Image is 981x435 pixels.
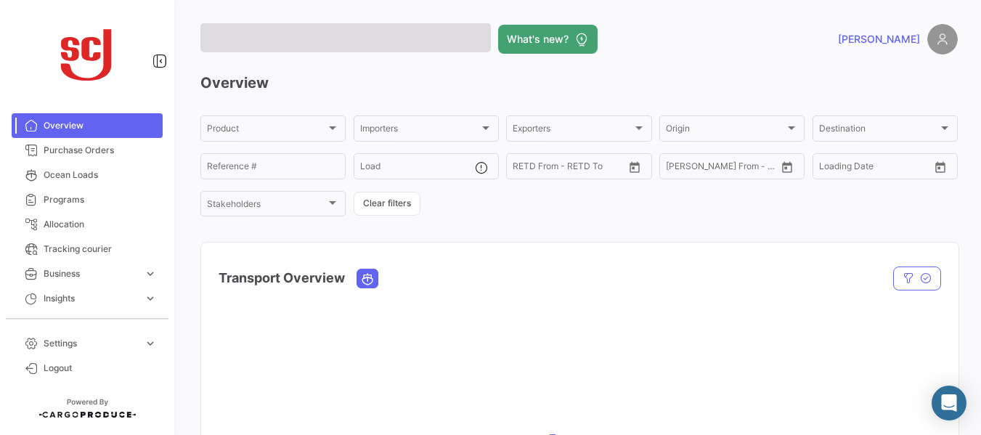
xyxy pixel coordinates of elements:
[927,24,958,54] img: placeholder-user.png
[513,163,533,174] input: From
[12,212,163,237] a: Allocation
[507,32,569,46] span: What's new?
[44,267,138,280] span: Business
[12,163,163,187] a: Ocean Loads
[929,156,951,178] button: Open calendar
[44,193,157,206] span: Programs
[543,163,595,174] input: To
[207,201,326,211] span: Stakeholders
[144,292,157,305] span: expand_more
[44,337,138,350] span: Settings
[357,269,378,288] button: Ocean
[624,156,646,178] button: Open calendar
[12,138,163,163] a: Purchase Orders
[12,113,163,138] a: Overview
[12,311,163,336] a: Carbon Footprint
[819,126,938,136] span: Destination
[850,163,902,174] input: To
[498,25,598,54] button: What's new?
[354,192,420,216] button: Clear filters
[44,362,157,375] span: Logout
[44,218,157,231] span: Allocation
[51,17,123,90] img: scj_logo1.svg
[819,163,839,174] input: From
[44,243,157,256] span: Tracking courier
[144,267,157,280] span: expand_more
[666,126,785,136] span: Origin
[144,337,157,350] span: expand_more
[696,163,749,174] input: To
[12,187,163,212] a: Programs
[44,168,157,182] span: Ocean Loads
[12,237,163,261] a: Tracking courier
[513,126,632,136] span: Exporters
[219,268,345,288] h4: Transport Overview
[44,119,157,132] span: Overview
[44,144,157,157] span: Purchase Orders
[44,292,138,305] span: Insights
[207,126,326,136] span: Product
[666,163,686,174] input: From
[200,73,958,93] h3: Overview
[932,386,966,420] div: Abrir Intercom Messenger
[838,32,920,46] span: [PERSON_NAME]
[360,126,479,136] span: Importers
[776,156,798,178] button: Open calendar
